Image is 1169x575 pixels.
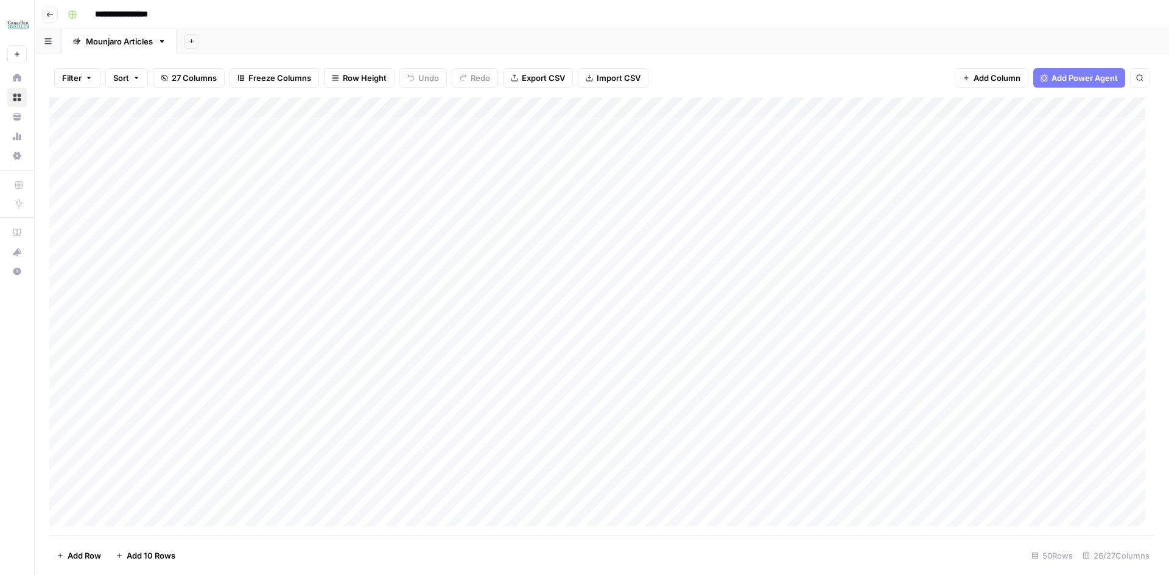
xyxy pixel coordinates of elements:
button: Import CSV [578,68,648,88]
button: Add Row [49,546,108,565]
a: Usage [7,127,27,146]
button: Undo [399,68,447,88]
div: Mounjaro Articles [86,35,153,47]
a: AirOps Academy [7,223,27,242]
button: Redo [452,68,498,88]
span: Add Row [68,549,101,562]
button: Row Height [324,68,395,88]
button: Add 10 Rows [108,546,183,565]
button: Freeze Columns [230,68,319,88]
button: Help + Support [7,262,27,281]
a: Your Data [7,107,27,127]
span: Filter [62,72,82,84]
span: Add Power Agent [1051,72,1118,84]
button: 27 Columns [153,68,225,88]
span: Row Height [343,72,387,84]
button: Filter [54,68,100,88]
button: What's new? [7,242,27,262]
div: 26/27 Columns [1078,546,1154,565]
span: Redo [471,72,490,84]
div: What's new? [8,243,26,261]
button: Workspace: BCI [7,10,27,40]
button: Add Power Agent [1033,68,1125,88]
button: Add Column [955,68,1028,88]
span: Export CSV [522,72,565,84]
a: Browse [7,88,27,107]
span: Add 10 Rows [127,549,175,562]
div: 50 Rows [1027,546,1078,565]
span: Import CSV [597,72,641,84]
span: Freeze Columns [248,72,311,84]
a: Settings [7,146,27,166]
span: Add Column [974,72,1020,84]
img: BCI Logo [7,14,29,36]
button: Export CSV [503,68,573,88]
a: Mounjaro Articles [62,29,177,54]
a: Home [7,68,27,88]
span: 27 Columns [172,72,217,84]
span: Sort [113,72,129,84]
button: Sort [105,68,148,88]
span: Undo [418,72,439,84]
